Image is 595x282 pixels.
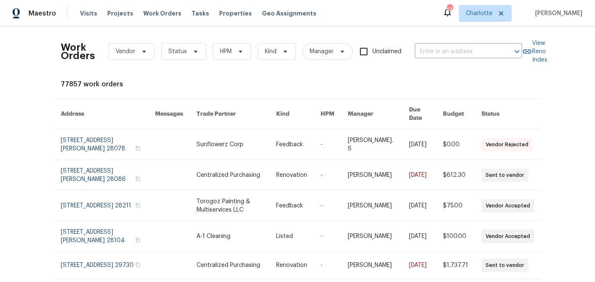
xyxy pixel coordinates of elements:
[168,47,187,56] span: Status
[107,9,133,18] span: Projects
[28,9,56,18] span: Maestro
[402,99,436,129] th: Due Date
[269,252,314,279] td: Renovation
[190,129,269,160] td: Sunflowerz Corp
[134,145,142,152] button: Copy Address
[220,47,232,56] span: HPM
[341,221,402,252] td: [PERSON_NAME]
[219,9,252,18] span: Properties
[532,9,582,18] span: [PERSON_NAME]
[80,9,97,18] span: Visits
[148,99,190,129] th: Messages
[134,236,142,244] button: Copy Address
[190,99,269,129] th: Trade Partner
[262,9,316,18] span: Geo Assignments
[314,252,341,279] td: -
[341,160,402,191] td: [PERSON_NAME]
[436,99,475,129] th: Budget
[269,160,314,191] td: Renovation
[191,10,209,16] span: Tasks
[61,43,95,60] h2: Work Orders
[314,221,341,252] td: -
[314,160,341,191] td: -
[373,47,401,56] span: Unclaimed
[466,9,492,18] span: Charlotte
[310,47,334,56] span: Manager
[341,99,402,129] th: Manager
[415,45,499,58] input: Enter in an address
[341,191,402,221] td: [PERSON_NAME]
[314,191,341,221] td: -
[54,99,148,129] th: Address
[269,221,314,252] td: Listed
[61,80,534,88] div: 77857 work orders
[341,129,402,160] td: [PERSON_NAME]. S
[265,47,277,56] span: Kind
[269,191,314,221] td: Feedback
[314,99,341,129] th: HPM
[269,129,314,160] td: Feedback
[511,46,523,57] button: Open
[190,221,269,252] td: A-1 Cleaning
[190,252,269,279] td: Centralized Purchasing
[134,202,142,209] button: Copy Address
[447,5,453,13] div: 65
[134,175,142,183] button: Copy Address
[190,191,269,221] td: Torogoz Painting & Multiservices LLC
[116,47,135,56] span: Vendor
[475,99,541,129] th: Status
[143,9,181,18] span: Work Orders
[314,129,341,160] td: -
[269,99,314,129] th: Kind
[341,252,402,279] td: [PERSON_NAME]
[522,39,547,64] a: View Reno Index
[134,261,142,269] button: Copy Address
[190,160,269,191] td: Centralized Purchasing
